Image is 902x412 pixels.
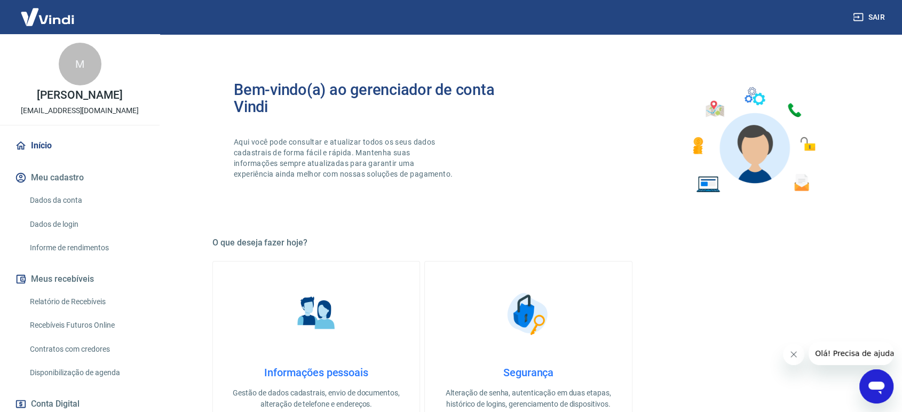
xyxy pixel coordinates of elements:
[13,267,147,291] button: Meus recebíveis
[26,291,147,313] a: Relatório de Recebíveis
[37,90,122,101] p: [PERSON_NAME]
[26,314,147,336] a: Recebíveis Futuros Online
[502,287,555,340] img: Segurança
[230,387,402,410] p: Gestão de dados cadastrais, envio de documentos, alteração de telefone e endereços.
[13,166,147,189] button: Meu cadastro
[26,213,147,235] a: Dados de login
[851,7,889,27] button: Sair
[26,189,147,211] a: Dados da conta
[290,287,343,340] img: Informações pessoais
[13,134,147,157] a: Início
[683,81,823,199] img: Imagem de um avatar masculino com diversos icones exemplificando as funcionalidades do gerenciado...
[13,1,82,33] img: Vindi
[442,366,614,379] h4: Segurança
[234,137,455,179] p: Aqui você pode consultar e atualizar todos os seus dados cadastrais de forma fácil e rápida. Mant...
[59,43,101,85] div: M
[442,387,614,410] p: Alteração de senha, autenticação em duas etapas, histórico de logins, gerenciamento de dispositivos.
[26,338,147,360] a: Contratos com credores
[809,342,893,365] iframe: Mensagem da empresa
[234,81,528,115] h2: Bem-vindo(a) ao gerenciador de conta Vindi
[783,344,804,365] iframe: Fechar mensagem
[212,237,844,248] h5: O que deseja fazer hoje?
[859,369,893,403] iframe: Botão para abrir a janela de mensagens
[230,366,402,379] h4: Informações pessoais
[21,105,139,116] p: [EMAIL_ADDRESS][DOMAIN_NAME]
[26,362,147,384] a: Disponibilização de agenda
[6,7,90,16] span: Olá! Precisa de ajuda?
[26,237,147,259] a: Informe de rendimentos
